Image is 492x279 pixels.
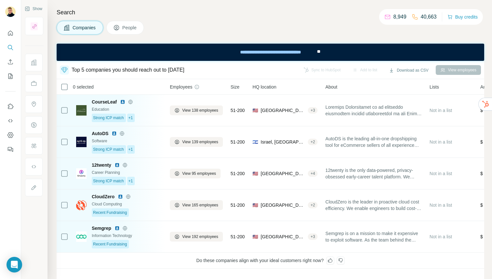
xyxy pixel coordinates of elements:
button: Dashboard [5,129,16,141]
span: 51-200 [231,233,245,240]
span: 🇺🇸 [253,202,258,208]
button: Buy credits [447,12,478,21]
img: Logo of AutoDS [76,137,87,147]
button: Show [20,4,47,14]
button: My lists [5,70,16,82]
div: Software [92,138,162,144]
span: Israel, [GEOGRAPHIC_DATA] [261,139,305,145]
span: +1 [129,115,133,121]
span: Strong ICP match [93,178,124,184]
span: Size [231,84,239,90]
span: [GEOGRAPHIC_DATA], [US_STATE] [261,170,305,177]
button: Quick start [5,27,16,39]
div: Information Technology [92,233,162,239]
span: +1 [129,146,133,152]
div: Do these companies align with your ideal customers right now? [57,253,484,269]
div: Career Planning [92,170,162,175]
p: 40,663 [421,13,437,21]
img: LinkedIn logo [120,99,125,105]
div: + 2 [308,202,318,208]
span: CloudZero [92,193,115,200]
img: Avatar [5,7,16,17]
span: HQ location [253,84,276,90]
span: [GEOGRAPHIC_DATA], [US_STATE] [261,107,305,114]
span: 0 selected [73,84,94,90]
span: Not in a list [430,234,452,239]
button: View 95 employees [170,169,221,178]
span: [GEOGRAPHIC_DATA], [US_STATE] [261,202,305,208]
span: View 95 employees [182,171,216,176]
img: Logo of CloudZero [76,200,87,210]
span: About [325,84,337,90]
span: AutoDS [92,130,108,137]
span: CloudZero is the leader in proactive cloud cost efficiency. We enable engineers to build cost-eff... [325,199,422,212]
span: 🇺🇸 [253,170,258,177]
button: Search [5,42,16,53]
button: View 192 employees [170,232,223,242]
span: 12twenty [92,162,111,168]
p: 8,949 [393,13,406,21]
img: LinkedIn logo [115,226,120,231]
button: Enrich CSV [5,56,16,68]
button: Use Surfe API [5,115,16,127]
div: + 3 [308,107,318,113]
div: Top 5 companies you should reach out to [DATE] [72,66,184,74]
img: LinkedIn logo [118,194,123,199]
span: Strong ICP match [93,115,124,121]
span: View 192 employees [182,234,218,240]
div: + 4 [308,171,318,176]
div: Open Intercom Messenger [7,257,22,272]
span: 51-200 [231,139,245,145]
span: 51-200 [231,107,245,114]
button: Feedback [5,144,16,155]
span: 🇮🇱 [253,139,258,145]
span: 🇺🇸 [253,233,258,240]
span: 51-200 [231,170,245,177]
img: Logo of 12twenty [76,168,87,179]
span: AutoDS is the leading all-in-one dropshipping tool for eCommerce sellers of all experience levels... [325,135,422,148]
span: 🇺🇸 [253,107,258,114]
span: Companies [73,24,96,31]
span: Loremips Dolorsitamet co ad elitseddo eiusmodtem incidid utlaboreetdol ma ali Enim Admi-Venia Qui... [325,104,422,117]
button: View 165 employees [170,200,223,210]
button: View 138 employees [170,105,223,115]
button: Download as CSV [384,65,433,75]
span: Not in a list [430,171,452,176]
span: Recent Fundraising [93,241,127,247]
div: Education [92,106,162,112]
span: View 138 employees [182,107,218,113]
span: Not in a list [430,108,452,113]
span: 51-200 [231,202,245,208]
span: Not in a list [430,202,452,208]
div: Cloud Computing [92,201,162,207]
span: View 165 employees [182,202,218,208]
span: Semgrep is on a mission to make it expensive to exploit software. As the team behind the most pop... [325,230,422,243]
div: + 2 [308,139,318,145]
iframe: Banner [57,44,484,61]
img: Logo of CourseLeaf [76,105,87,116]
h4: Search [57,8,484,17]
span: Not in a list [430,139,452,145]
div: + 3 [308,234,318,240]
button: View 139 employees [170,137,223,147]
span: +1 [129,178,133,184]
span: CourseLeaf [92,99,117,105]
span: Employees [170,84,192,90]
span: [GEOGRAPHIC_DATA], [US_STATE] [261,233,305,240]
span: Recent Fundraising [93,210,127,216]
span: Strong ICP match [93,146,124,152]
img: LinkedIn logo [112,131,117,136]
span: Lists [430,84,439,90]
span: People [122,24,137,31]
button: Use Surfe on LinkedIn [5,101,16,112]
img: LinkedIn logo [115,162,120,168]
span: 12twenty is the only data-powered, privacy-obsessed early-career talent platform. We provide the ... [325,167,422,180]
img: Logo of Semgrep [76,231,87,242]
span: Semgrep [92,225,111,231]
span: View 139 employees [182,139,218,145]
